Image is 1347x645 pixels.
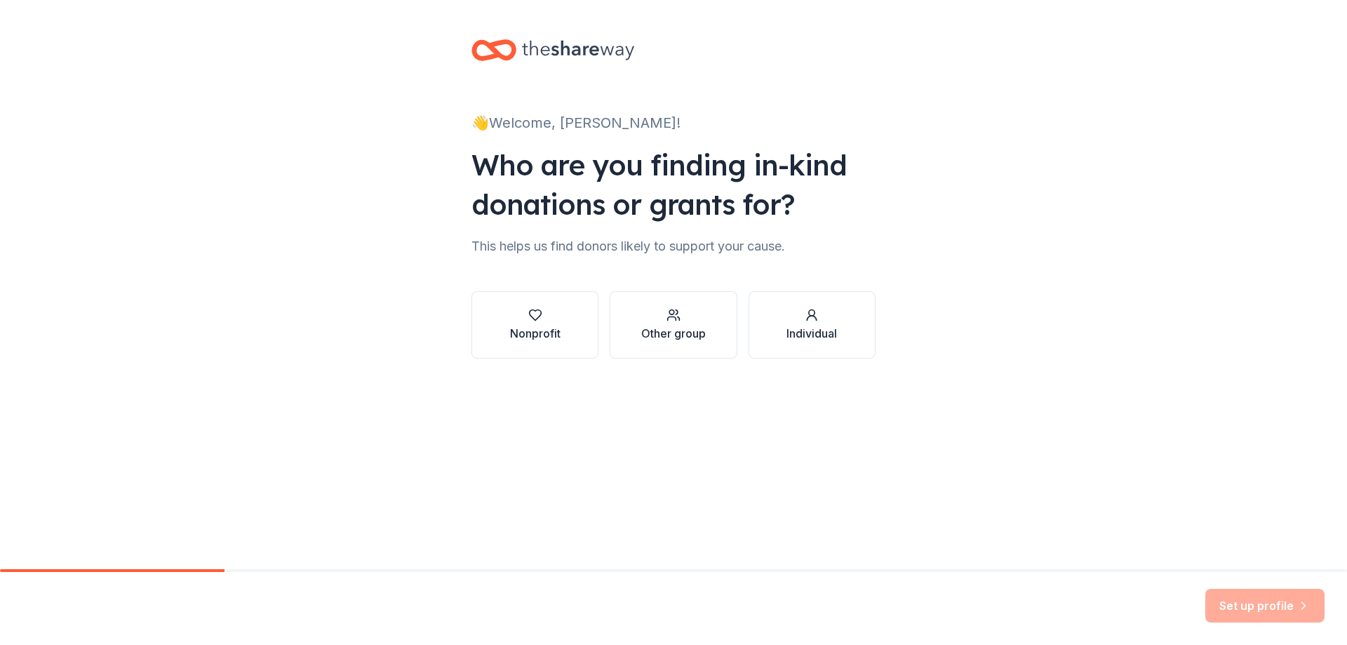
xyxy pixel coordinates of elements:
div: Nonprofit [510,325,561,342]
div: Individual [786,325,837,342]
div: This helps us find donors likely to support your cause. [471,235,876,258]
button: Other group [610,291,737,359]
div: 👋 Welcome, [PERSON_NAME]! [471,112,876,134]
div: Who are you finding in-kind donations or grants for? [471,145,876,224]
div: Other group [641,325,706,342]
button: Nonprofit [471,291,598,359]
button: Individual [749,291,876,359]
